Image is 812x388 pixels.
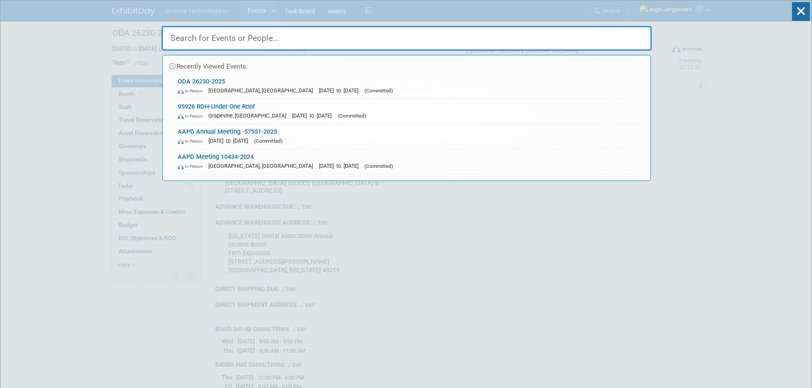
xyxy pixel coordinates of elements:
span: Grapevine, [GEOGRAPHIC_DATA] [208,112,290,119]
span: [GEOGRAPHIC_DATA], [GEOGRAPHIC_DATA] [208,163,317,169]
a: 95926 RDH-Under One Roof In-Person Grapevine, [GEOGRAPHIC_DATA] [DATE] to [DATE] (Committed) [173,99,646,124]
a: ODA 26230-2025 In-Person [GEOGRAPHIC_DATA], [GEOGRAPHIC_DATA] [DATE] to [DATE] (Committed) [173,74,646,98]
div: Recently Viewed Events: [167,55,646,74]
span: [GEOGRAPHIC_DATA], [GEOGRAPHIC_DATA] [208,87,317,94]
span: (Committed) [254,138,283,144]
span: In-Person [178,138,207,144]
a: AAPD Meeting 10434-2024 In-Person [GEOGRAPHIC_DATA], [GEOGRAPHIC_DATA] [DATE] to [DATE] (Committed) [173,149,646,174]
span: [DATE] to [DATE] [319,87,363,94]
span: In-Person [178,113,207,119]
span: [DATE] to [DATE] [292,112,336,119]
a: AAPD Annual Meeting -57551-2025 In-Person [DATE] to [DATE] (Committed) [173,124,646,149]
span: (Committed) [338,113,366,119]
span: In-Person [178,164,207,169]
span: (Committed) [364,163,393,169]
span: [DATE] to [DATE] [319,163,363,169]
span: In-Person [178,88,207,94]
span: (Committed) [364,88,393,94]
input: Search for Events or People... [162,26,652,51]
span: [DATE] to [DATE] [208,138,252,144]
